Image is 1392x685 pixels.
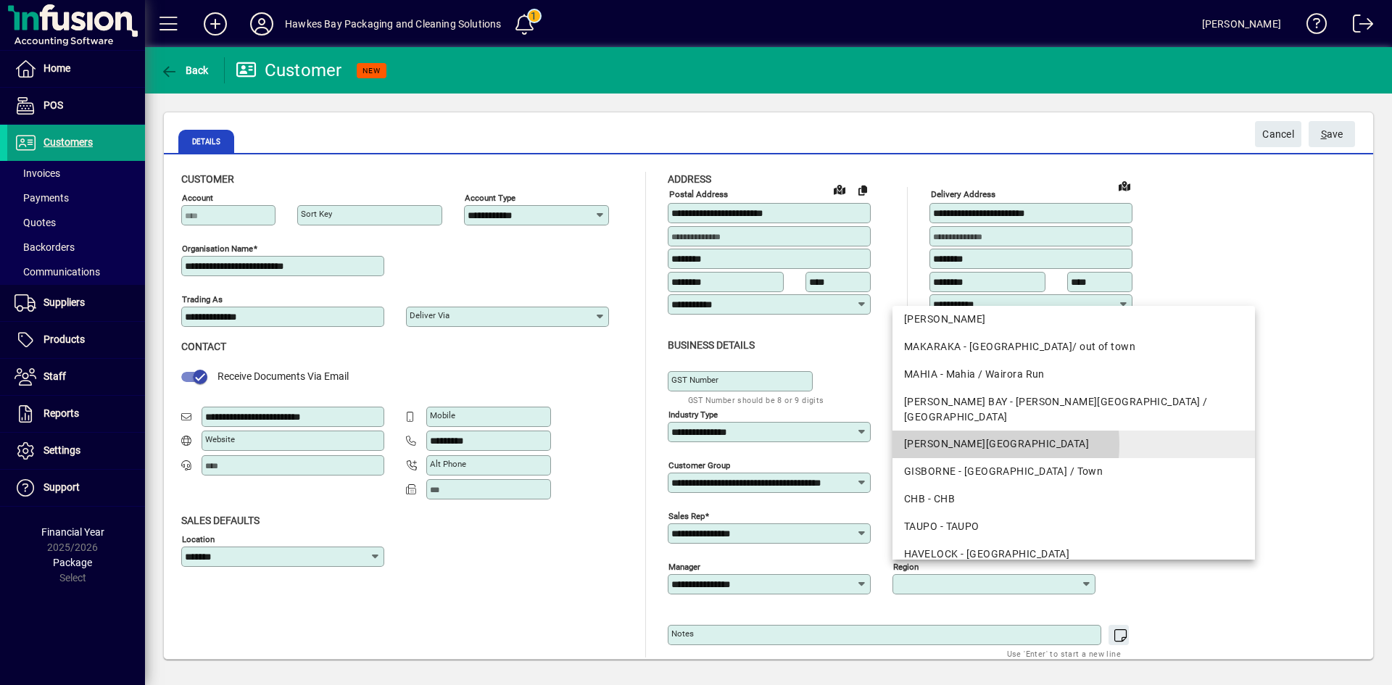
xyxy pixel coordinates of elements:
[41,526,104,538] span: Financial Year
[892,458,1255,486] mat-option: GISBORNE - Gisborne / Town
[301,209,332,219] mat-label: Sort key
[7,161,145,186] a: Invoices
[7,396,145,432] a: Reports
[145,57,225,83] app-page-header-button: Back
[828,178,851,201] a: View on map
[668,561,700,571] mat-label: Manager
[7,210,145,235] a: Quotes
[182,294,223,304] mat-label: Trading as
[239,11,285,37] button: Profile
[160,65,209,76] span: Back
[430,459,466,469] mat-label: Alt Phone
[362,66,381,75] span: NEW
[181,515,260,526] span: Sales defaults
[904,367,1243,382] div: MAHIA - Mahia / Wairora Run
[1296,3,1327,50] a: Knowledge Base
[14,217,56,228] span: Quotes
[7,322,145,358] a: Products
[43,136,93,148] span: Customers
[178,130,234,153] span: Details
[157,57,212,83] button: Back
[14,167,60,179] span: Invoices
[465,193,515,203] mat-label: Account Type
[1202,12,1281,36] div: [PERSON_NAME]
[1321,123,1343,146] span: ave
[7,285,145,321] a: Suppliers
[1309,121,1355,147] button: Save
[43,333,85,345] span: Products
[181,341,226,352] span: Contact
[53,557,92,568] span: Package
[182,244,253,254] mat-label: Organisation name
[668,510,705,520] mat-label: Sales rep
[668,460,730,470] mat-label: Customer group
[182,193,213,203] mat-label: Account
[217,370,349,382] span: Receive Documents Via Email
[7,88,145,124] a: POS
[671,628,694,639] mat-label: Notes
[7,433,145,469] a: Settings
[904,436,1243,452] div: [PERSON_NAME][GEOGRAPHIC_DATA]
[7,260,145,284] a: Communications
[892,333,1255,361] mat-option: MAKARAKA - Makaraka/ out of town
[205,434,235,444] mat-label: Website
[668,173,711,185] span: Address
[7,470,145,506] a: Support
[851,178,874,202] button: Copy to Delivery address
[668,339,755,351] span: Business details
[904,464,1243,479] div: GISBORNE - [GEOGRAPHIC_DATA] / Town
[43,444,80,456] span: Settings
[892,431,1255,458] mat-option: HASTINGS - Hastings
[285,12,502,36] div: Hawkes Bay Packaging and Cleaning Solutions
[892,541,1255,568] mat-option: HAVELOCK - Havelock North
[182,534,215,544] mat-label: Location
[892,306,1255,333] mat-option: NAPIER - Napier
[1113,174,1136,197] a: View on map
[904,312,1243,327] div: [PERSON_NAME]
[893,561,919,571] mat-label: Region
[904,339,1243,354] div: MAKARAKA - [GEOGRAPHIC_DATA]/ out of town
[892,513,1255,541] mat-option: TAUPO - TAUPO
[14,241,75,253] span: Backorders
[7,51,145,87] a: Home
[904,547,1243,562] div: HAVELOCK - [GEOGRAPHIC_DATA]
[430,410,455,420] mat-label: Mobile
[14,192,69,204] span: Payments
[892,389,1255,431] mat-option: HICKS BAY - Hicks Bay / Coast Run
[892,486,1255,513] mat-option: CHB - CHB
[7,235,145,260] a: Backorders
[192,11,239,37] button: Add
[43,296,85,308] span: Suppliers
[892,361,1255,389] mat-option: MAHIA - Mahia / Wairora Run
[688,391,824,408] mat-hint: GST Number should be 8 or 9 digits
[1342,3,1374,50] a: Logout
[236,59,342,82] div: Customer
[904,394,1243,425] div: [PERSON_NAME] BAY - [PERSON_NAME][GEOGRAPHIC_DATA] / [GEOGRAPHIC_DATA]
[43,370,66,382] span: Staff
[904,491,1243,507] div: CHB - CHB
[904,519,1243,534] div: TAUPO - TAUPO
[1262,123,1294,146] span: Cancel
[7,186,145,210] a: Payments
[43,62,70,74] span: Home
[410,310,449,320] mat-label: Deliver via
[671,375,718,385] mat-label: GST Number
[14,266,100,278] span: Communications
[43,99,63,111] span: POS
[668,409,718,419] mat-label: Industry type
[181,173,234,185] span: Customer
[1255,121,1301,147] button: Cancel
[1007,645,1121,662] mat-hint: Use 'Enter' to start a new line
[7,359,145,395] a: Staff
[43,407,79,419] span: Reports
[43,481,80,493] span: Support
[1321,128,1327,140] span: S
